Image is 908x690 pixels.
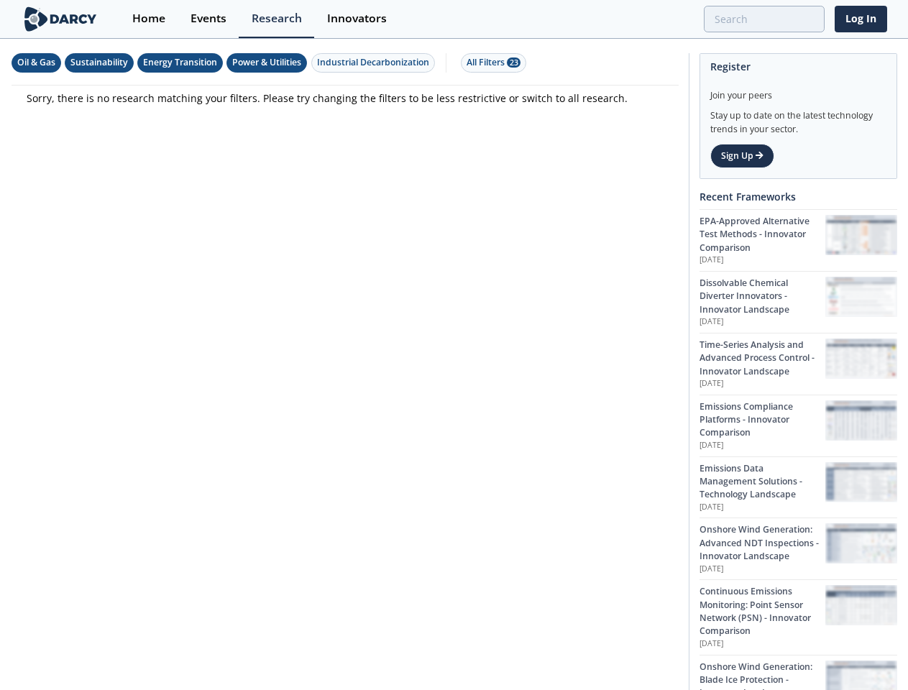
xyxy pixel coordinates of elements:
a: Time-Series Analysis and Advanced Process Control - Innovator Landscape [DATE] Time-Series Analys... [700,333,897,395]
span: 23 [507,57,521,68]
div: Recent Frameworks [700,184,897,209]
button: All Filters 23 [461,53,526,73]
div: Sustainability [70,56,128,69]
div: Onshore Wind Generation: Advanced NDT Inspections - Innovator Landscape [700,523,825,563]
div: Stay up to date on the latest technology trends in your sector. [710,102,886,136]
div: Events [191,13,226,24]
img: logo-wide.svg [22,6,100,32]
div: Research [252,13,302,24]
button: Oil & Gas [12,53,61,73]
input: Advanced Search [704,6,825,32]
p: Sorry, there is no research matching your filters. Please try changing the filters to be less res... [27,91,664,106]
div: Home [132,13,165,24]
button: Energy Transition [137,53,223,73]
div: Register [710,54,886,79]
div: Innovators [327,13,387,24]
div: Industrial Decarbonization [317,56,429,69]
a: EPA-Approved Alternative Test Methods - Innovator Comparison [DATE] EPA-Approved Alternative Test... [700,209,897,271]
div: Dissolvable Chemical Diverter Innovators - Innovator Landscape [700,277,825,316]
p: [DATE] [700,316,825,328]
a: Log In [835,6,887,32]
a: Continuous Emissions Monitoring: Point Sensor Network (PSN) - Innovator Comparison [DATE] Continu... [700,579,897,654]
a: Emissions Data Management Solutions - Technology Landscape [DATE] Emissions Data Management Solut... [700,456,897,518]
div: Continuous Emissions Monitoring: Point Sensor Network (PSN) - Innovator Comparison [700,585,825,638]
div: Join your peers [710,79,886,102]
p: [DATE] [700,563,825,575]
div: Oil & Gas [17,56,55,69]
div: EPA-Approved Alternative Test Methods - Innovator Comparison [700,215,825,254]
div: Emissions Compliance Platforms - Innovator Comparison [700,400,825,440]
a: Dissolvable Chemical Diverter Innovators - Innovator Landscape [DATE] Dissolvable Chemical Divert... [700,271,897,333]
p: [DATE] [700,440,825,451]
div: Emissions Data Management Solutions - Technology Landscape [700,462,825,502]
a: Onshore Wind Generation: Advanced NDT Inspections - Innovator Landscape [DATE] Onshore Wind Gener... [700,517,897,579]
div: Power & Utilities [232,56,301,69]
p: [DATE] [700,254,825,266]
a: Sign Up [710,144,774,168]
div: Energy Transition [143,56,217,69]
a: Emissions Compliance Platforms - Innovator Comparison [DATE] Emissions Compliance Platforms - Inn... [700,395,897,456]
p: [DATE] [700,502,825,513]
p: [DATE] [700,638,825,650]
div: All Filters [467,56,521,69]
button: Power & Utilities [226,53,307,73]
button: Industrial Decarbonization [311,53,435,73]
div: Time-Series Analysis and Advanced Process Control - Innovator Landscape [700,339,825,378]
button: Sustainability [65,53,134,73]
p: [DATE] [700,378,825,390]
